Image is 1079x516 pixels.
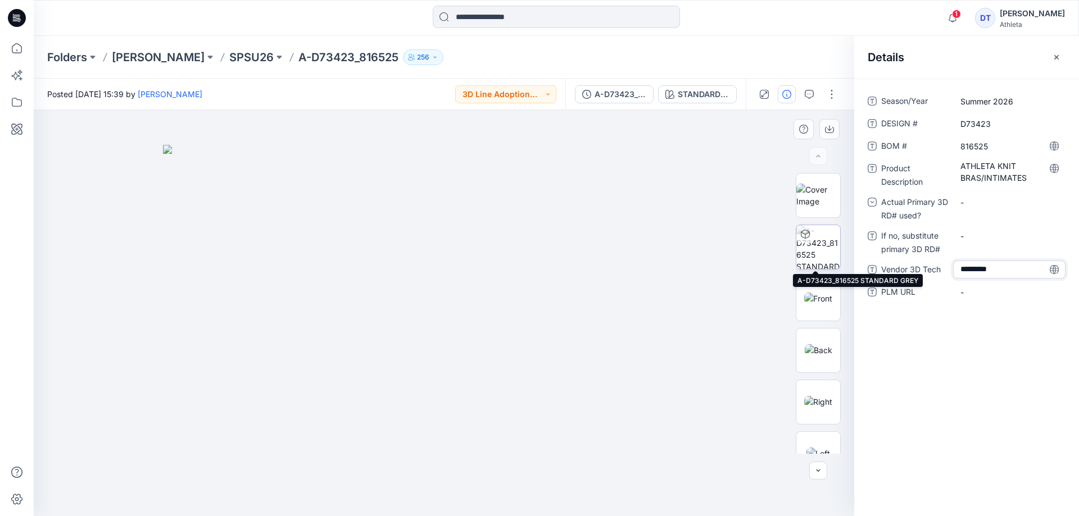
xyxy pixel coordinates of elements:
span: Vendor 3D Tech [881,263,949,278]
span: DESIGN # [881,117,949,133]
span: Posted [DATE] 15:39 by [47,88,202,100]
span: 1 [952,10,961,19]
span: - [960,230,1058,242]
a: [PERSON_NAME] [138,89,202,99]
div: - [960,197,977,208]
span: ATHLETA KNIT BRAS/INTIMATES [960,160,1058,184]
img: Back [805,344,832,356]
div: Athleta [1000,20,1065,29]
span: 816525 [960,140,1058,152]
a: [PERSON_NAME] [112,49,205,65]
span: D73423 [960,118,1058,130]
button: A-D73423_816525 [575,85,654,103]
span: PLM URL [881,285,949,301]
span: Season/Year [881,94,949,110]
img: Front [804,293,832,304]
a: SPSU26 [229,49,274,65]
button: Details [778,85,796,103]
span: Product Description [881,162,949,189]
span: BOM # [881,139,949,155]
div: STANDARD GREY [678,88,729,101]
img: Left [806,447,830,459]
img: Cover Image [796,184,840,207]
img: Right [804,396,832,408]
p: A-D73423_816525 [298,49,398,65]
span: If no, substitute primary 3D RD# [881,229,949,256]
div: A-D73423_816525 [595,88,646,101]
button: 256 [403,49,443,65]
img: A-D73423_816525 STANDARD GREY [796,225,840,269]
span: Actual Primary 3D RD# used? [881,195,949,222]
p: 256 [417,51,429,63]
div: [PERSON_NAME] [1000,7,1065,20]
a: Folders [47,49,87,65]
div: DT [975,8,995,28]
h2: Details [868,51,904,64]
button: STANDARD GREY [658,85,737,103]
span: Summer 2026 [960,95,1058,107]
span: - [960,286,1058,298]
